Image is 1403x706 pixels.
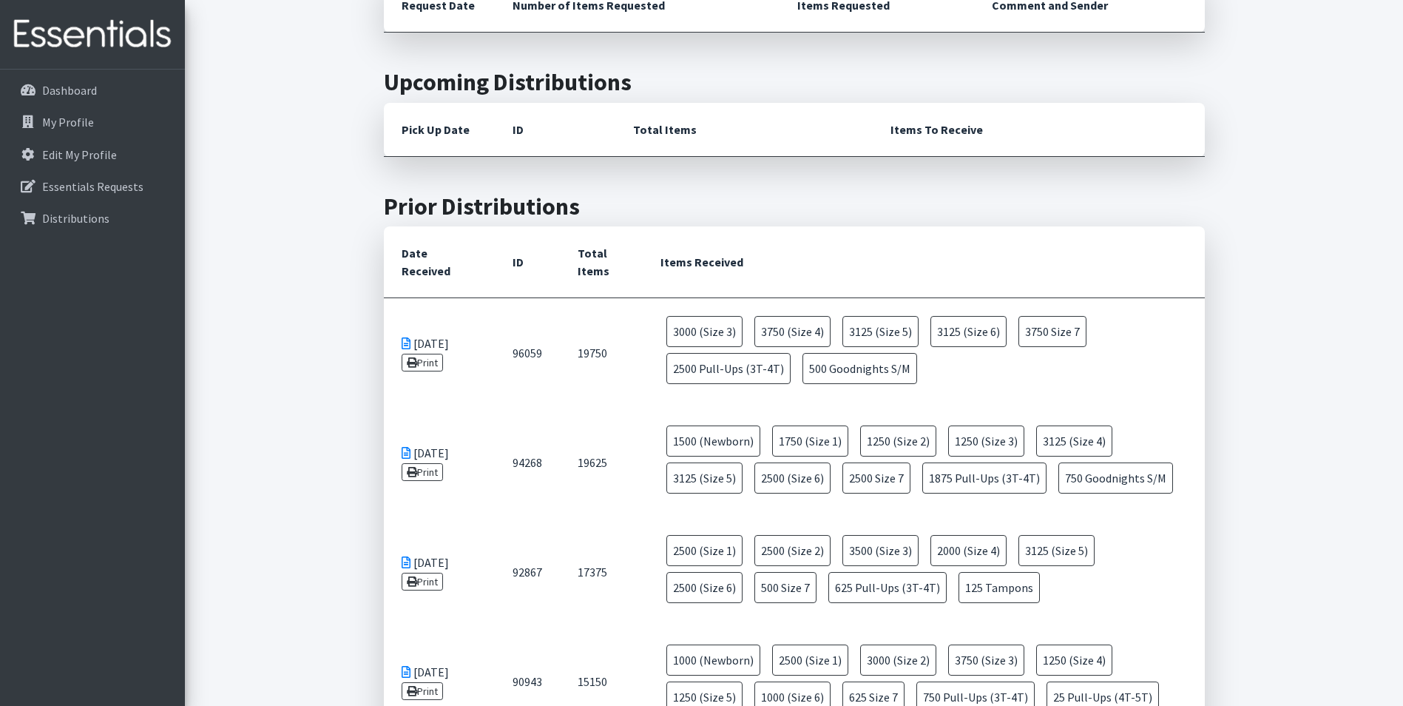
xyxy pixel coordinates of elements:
th: ID [495,226,560,298]
span: 2500 (Size 6) [754,463,831,494]
span: 3125 (Size 6) [930,316,1007,347]
th: ID [495,103,615,157]
p: Distributions [42,211,109,226]
a: Essentials Requests [6,172,179,201]
span: 1875 Pull-Ups (3T-4T) [922,463,1047,494]
td: 19625 [560,408,643,517]
a: Distributions [6,204,179,233]
span: 1000 (Newborn) [666,645,760,676]
td: [DATE] [384,517,495,627]
span: 1250 (Size 2) [860,426,936,457]
span: 2500 (Size 2) [754,535,831,566]
th: Items To Receive [873,103,1205,157]
th: Total Items [560,226,643,298]
span: 3125 (Size 5) [666,463,743,494]
span: 500 Goodnights S/M [802,353,917,384]
span: 2500 (Size 6) [666,572,743,603]
span: 2000 (Size 4) [930,535,1007,566]
td: 17375 [560,517,643,627]
span: 2500 Pull-Ups (3T-4T) [666,353,791,384]
span: 3750 (Size 3) [948,645,1024,676]
span: 1500 (Newborn) [666,426,760,457]
a: My Profile [6,107,179,137]
p: My Profile [42,115,94,130]
td: 19750 [560,298,643,409]
td: 96059 [495,298,560,409]
p: Dashboard [42,83,97,98]
th: Items Received [643,226,1205,298]
h2: Upcoming Distributions [384,68,1205,96]
span: 125 Tampons [959,572,1040,603]
th: Total Items [615,103,873,157]
td: [DATE] [384,298,495,409]
td: 92867 [495,517,560,627]
span: 750 Goodnights S/M [1058,463,1173,494]
span: 3000 (Size 3) [666,316,743,347]
span: 3125 (Size 5) [842,316,919,347]
a: Dashboard [6,75,179,105]
span: 2500 (Size 1) [666,535,743,566]
th: Date Received [384,226,495,298]
span: 3125 (Size 5) [1018,535,1095,566]
p: Edit My Profile [42,147,117,162]
span: 2500 (Size 1) [772,645,848,676]
span: 3750 (Size 4) [754,316,831,347]
span: 625 Pull-Ups (3T-4T) [828,572,947,603]
a: Edit My Profile [6,140,179,169]
span: 3750 Size 7 [1018,316,1086,347]
img: HumanEssentials [6,10,179,59]
td: 94268 [495,408,560,517]
span: 500 Size 7 [754,572,817,603]
h2: Prior Distributions [384,192,1205,221]
a: Print [402,573,444,591]
span: 1750 (Size 1) [772,426,848,457]
a: Print [402,463,444,481]
span: 1250 (Size 4) [1036,645,1112,676]
span: 3125 (Size 4) [1036,426,1112,457]
a: Print [402,354,444,372]
span: 3000 (Size 2) [860,645,936,676]
td: [DATE] [384,408,495,517]
p: Essentials Requests [42,179,143,194]
span: 3500 (Size 3) [842,535,919,566]
th: Pick Up Date [384,103,495,157]
span: 2500 Size 7 [842,463,910,494]
span: 1250 (Size 3) [948,426,1024,457]
a: Print [402,682,444,700]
